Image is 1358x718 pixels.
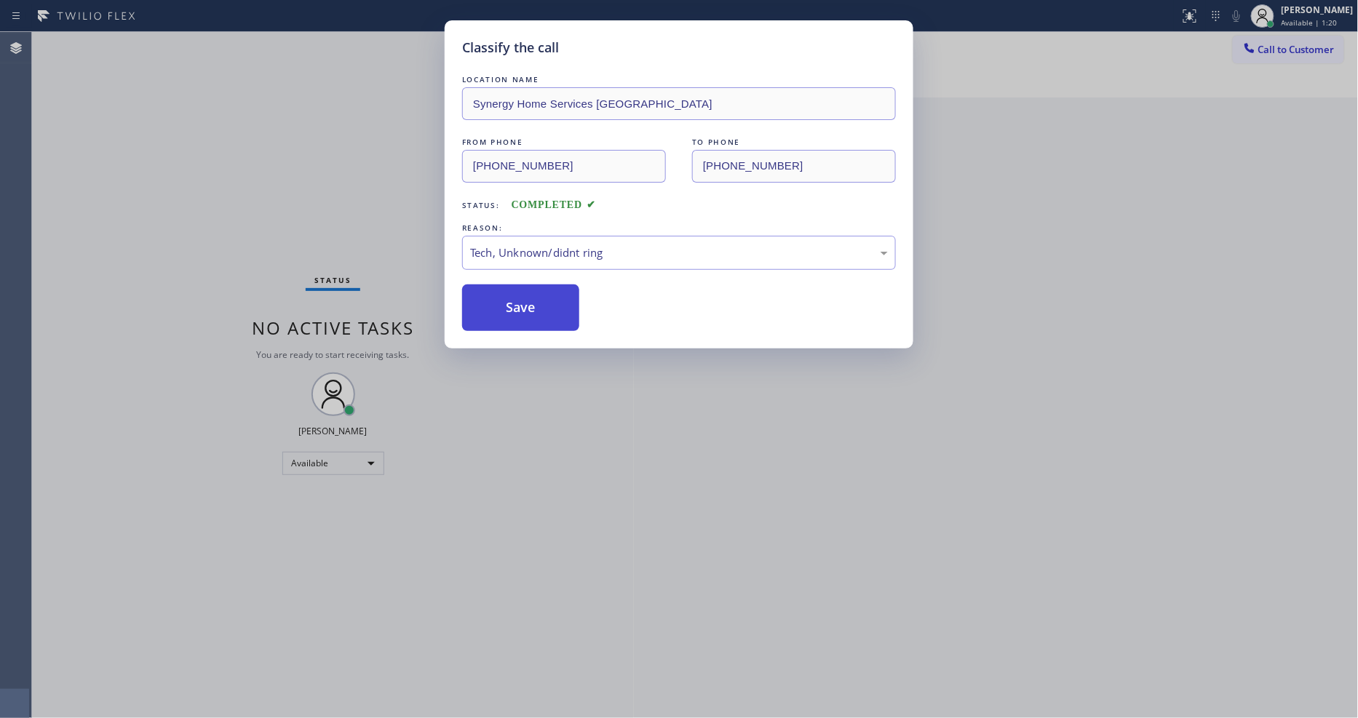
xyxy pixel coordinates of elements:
[512,199,596,210] span: COMPLETED
[462,38,559,57] h5: Classify the call
[462,72,896,87] div: LOCATION NAME
[462,220,896,236] div: REASON:
[462,200,500,210] span: Status:
[462,284,579,331] button: Save
[470,244,888,261] div: Tech, Unknown/didnt ring
[692,150,896,183] input: To phone
[462,135,666,150] div: FROM PHONE
[692,135,896,150] div: TO PHONE
[462,150,666,183] input: From phone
